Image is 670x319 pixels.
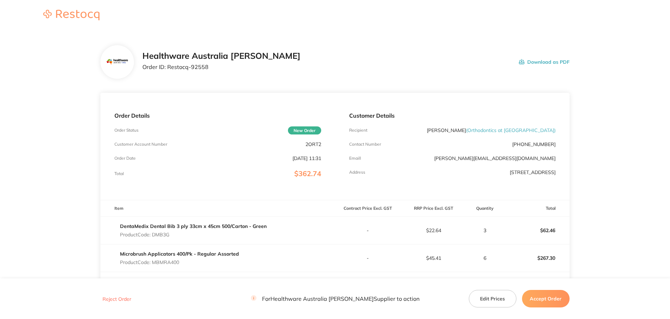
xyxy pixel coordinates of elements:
a: Microbrush Applicators 400/Pk - Regular Assorted [120,251,239,257]
th: Item [100,200,335,217]
img: Mjc2MnhocQ [106,51,129,74]
span: ( Orthodontics at [GEOGRAPHIC_DATA] ) [466,127,556,133]
p: 6 [467,255,503,261]
p: Order Status [114,128,139,133]
p: [PERSON_NAME] [427,127,556,133]
button: Download as PDF [519,51,570,73]
button: Accept Order [522,290,570,307]
p: $22.64 [401,228,466,233]
p: Recipient [349,128,367,133]
p: Customer Details [349,112,556,119]
span: $362.74 [294,169,321,178]
p: Order Date [114,156,136,161]
th: Total [504,200,570,217]
p: Customer Account Number [114,142,167,147]
p: Contact Number [349,142,381,147]
p: Product Code: DMB3G [120,232,267,237]
p: $62.46 [504,222,569,239]
p: For Healthware Australia [PERSON_NAME] Supplier to action [251,296,419,302]
p: Address [349,170,365,175]
p: $45.41 [401,255,466,261]
p: Product Code: MBMRA400 [120,259,239,265]
span: New Order [288,126,321,134]
p: $267.30 [504,250,569,266]
td: Message: - [100,272,335,293]
th: Quantity [466,200,504,217]
p: Order Details [114,112,321,119]
a: [PERSON_NAME][EMAIL_ADDRESS][DOMAIN_NAME] [434,155,556,161]
p: - [336,255,401,261]
p: Emaill [349,156,361,161]
p: Order ID: Restocq- 92558 [142,64,301,70]
a: Restocq logo [36,10,106,21]
p: [STREET_ADDRESS] [510,169,556,175]
button: Edit Prices [469,290,516,307]
p: [DATE] 11:31 [292,155,321,161]
p: [PHONE_NUMBER] [512,141,556,147]
img: Restocq logo [36,10,106,20]
th: Contract Price Excl. GST [335,200,401,217]
p: - [336,228,401,233]
button: Reject Order [100,296,133,302]
h2: Healthware Australia [PERSON_NAME] [142,51,301,61]
p: 2ORT2 [305,141,321,147]
a: DentaMedix Dental Bib 3 ply 33cm x 45cm 500/Carton - Green [120,223,267,229]
th: RRP Price Excl. GST [401,200,466,217]
p: Total [114,171,124,176]
p: 3 [467,228,503,233]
